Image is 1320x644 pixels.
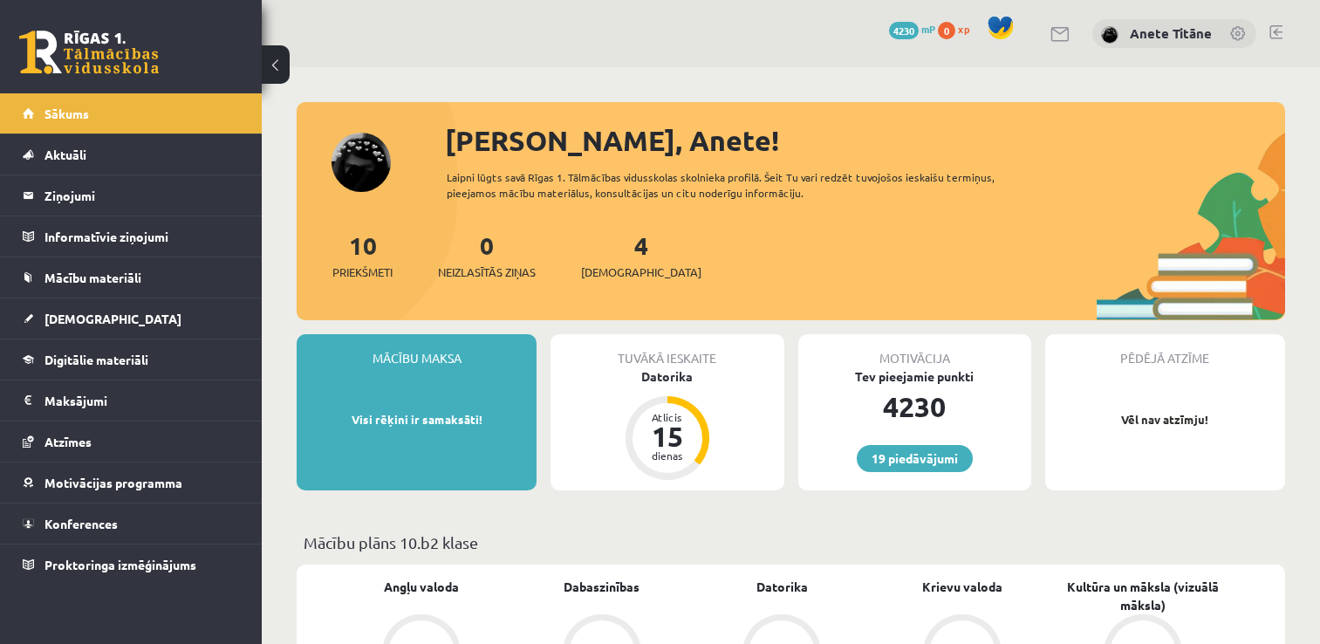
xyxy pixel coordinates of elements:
[23,504,240,544] a: Konferences
[384,578,459,596] a: Angļu valoda
[1052,578,1233,614] a: Kultūra un māksla (vizuālā māksla)
[889,22,919,39] span: 4230
[44,380,240,421] legend: Maksājumi
[938,22,978,36] a: 0 xp
[564,578,639,596] a: Dabaszinības
[44,106,89,121] span: Sākums
[447,169,1040,201] div: Laipni lūgts savā Rīgas 1. Tālmācības vidusskolas skolnieka profilā. Šeit Tu vari redzēt tuvojošo...
[305,411,528,428] p: Visi rēķini ir samaksāti!
[23,257,240,298] a: Mācību materiāli
[756,578,808,596] a: Datorika
[44,516,118,531] span: Konferences
[23,421,240,462] a: Atzīmes
[889,22,935,36] a: 4230 mP
[551,367,783,483] a: Datorika Atlicis 15 dienas
[23,380,240,421] a: Maksājumi
[1130,24,1212,42] a: Anete Titāne
[297,334,537,367] div: Mācību maksa
[44,352,148,367] span: Digitālie materiāli
[44,557,196,572] span: Proktoringa izmēģinājums
[44,475,182,490] span: Motivācijas programma
[438,230,536,281] a: 0Neizlasītās ziņas
[23,545,240,585] a: Proktoringa izmēģinājums
[798,367,1031,386] div: Tev pieejamie punkti
[44,434,92,449] span: Atzīmes
[922,578,1002,596] a: Krievu valoda
[438,264,536,281] span: Neizlasītās ziņas
[23,462,240,503] a: Motivācijas programma
[23,93,240,134] a: Sākums
[641,412,694,422] div: Atlicis
[581,230,701,281] a: 4[DEMOGRAPHIC_DATA]
[44,175,240,216] legend: Ziņojumi
[44,270,141,285] span: Mācību materiāli
[1045,334,1285,367] div: Pēdējā atzīme
[1101,26,1118,44] img: Anete Titāne
[798,386,1031,428] div: 4230
[23,175,240,216] a: Ziņojumi
[44,147,86,162] span: Aktuāli
[23,298,240,339] a: [DEMOGRAPHIC_DATA]
[798,334,1031,367] div: Motivācija
[445,120,1285,161] div: [PERSON_NAME], Anete!
[551,367,783,386] div: Datorika
[23,134,240,175] a: Aktuāli
[304,531,1278,554] p: Mācību plāns 10.b2 klase
[641,450,694,461] div: dienas
[551,334,783,367] div: Tuvākā ieskaite
[1054,411,1276,428] p: Vēl nav atzīmju!
[332,230,393,281] a: 10Priekšmeti
[44,311,181,326] span: [DEMOGRAPHIC_DATA]
[857,445,973,472] a: 19 piedāvājumi
[581,264,701,281] span: [DEMOGRAPHIC_DATA]
[332,264,393,281] span: Priekšmeti
[23,216,240,257] a: Informatīvie ziņojumi
[19,31,159,74] a: Rīgas 1. Tālmācības vidusskola
[921,22,935,36] span: mP
[641,422,694,450] div: 15
[958,22,969,36] span: xp
[938,22,955,39] span: 0
[23,339,240,380] a: Digitālie materiāli
[44,216,240,257] legend: Informatīvie ziņojumi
